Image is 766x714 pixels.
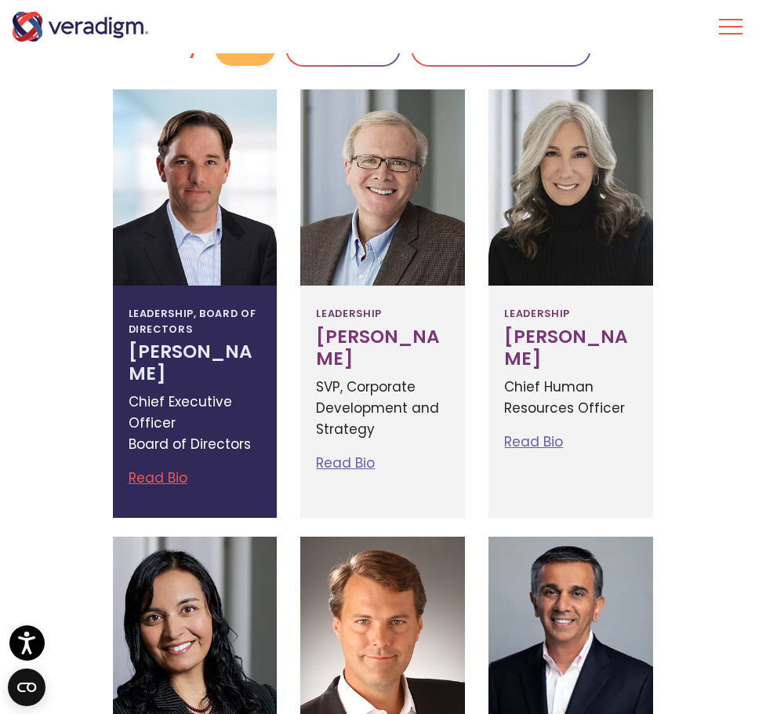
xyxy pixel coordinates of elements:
[316,301,381,326] span: Leadership
[719,6,742,47] button: Toggle Navigation Menu
[8,668,45,706] button: Open CMP widget
[129,341,262,385] h3: [PERSON_NAME]
[129,468,187,487] a: Read Bio
[12,12,149,42] img: Veradigm logo
[465,601,747,695] iframe: Drift Chat Widget
[504,326,637,370] h3: [PERSON_NAME]
[114,32,205,59] h2: Filter by:
[504,377,637,419] p: Chief Human Resources Officer
[316,326,449,370] h3: [PERSON_NAME]
[504,301,569,326] span: Leadership
[129,301,262,341] span: Leadership, Board of Directors
[316,454,375,472] a: Read Bio
[316,377,449,441] p: SVP, Corporate Development and Strategy
[129,392,262,456] p: Chief Executive Officer Board of Directors
[504,432,563,451] a: Read Bio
